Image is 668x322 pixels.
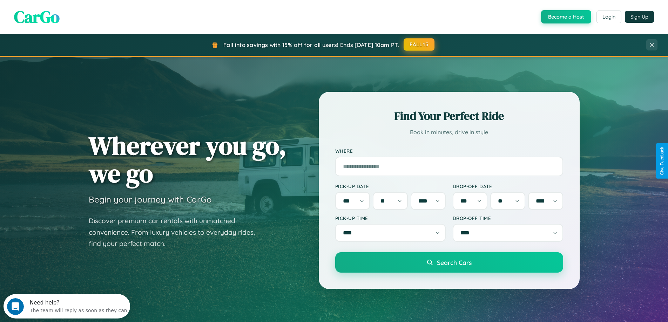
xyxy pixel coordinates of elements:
[3,3,130,22] div: Open Intercom Messenger
[660,147,664,175] div: Give Feedback
[7,298,24,315] iframe: Intercom live chat
[335,108,563,124] h2: Find Your Perfect Ride
[335,183,446,189] label: Pick-up Date
[89,215,264,249] p: Discover premium car rentals with unmatched convenience. From luxury vehicles to everyday rides, ...
[596,11,621,23] button: Login
[453,183,563,189] label: Drop-off Date
[335,127,563,137] p: Book in minutes, drive in style
[437,259,472,266] span: Search Cars
[89,194,212,205] h3: Begin your journey with CarGo
[453,215,563,221] label: Drop-off Time
[89,132,286,187] h1: Wherever you go, we go
[26,12,124,19] div: The team will reply as soon as they can
[335,215,446,221] label: Pick-up Time
[404,38,434,51] button: FALL15
[625,11,654,23] button: Sign Up
[541,10,591,23] button: Become a Host
[335,252,563,273] button: Search Cars
[14,5,60,28] span: CarGo
[223,41,399,48] span: Fall into savings with 15% off for all users! Ends [DATE] 10am PT.
[4,294,130,318] iframe: Intercom live chat discovery launcher
[26,6,124,12] div: Need help?
[335,148,563,154] label: Where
